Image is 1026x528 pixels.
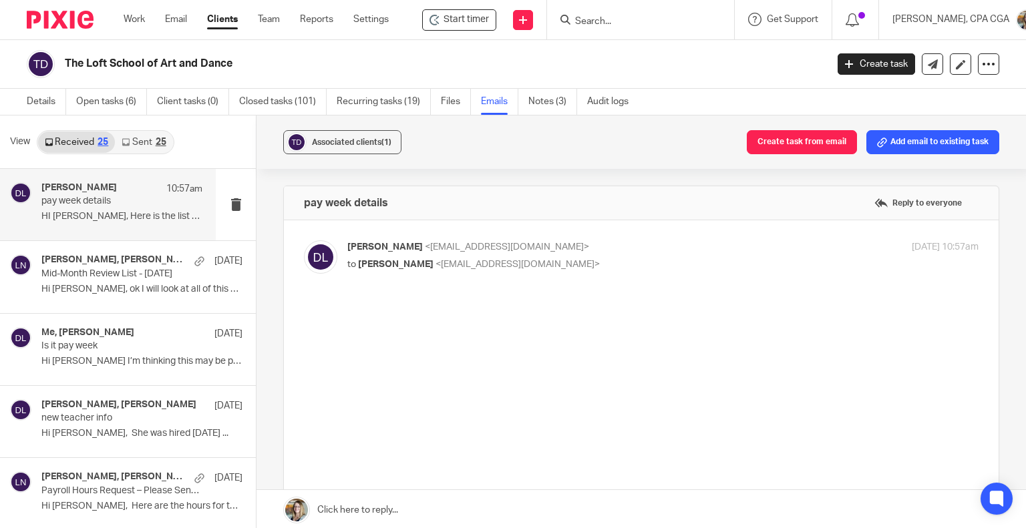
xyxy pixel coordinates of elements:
p: pay week details [41,196,170,207]
span: Get Support [767,15,818,24]
img: svg%3E [10,471,31,493]
a: Sent25 [115,131,172,153]
span: <[EMAIL_ADDRESS][DOMAIN_NAME]> [436,260,600,269]
span: [PERSON_NAME] [347,242,423,252]
a: Details [27,89,66,115]
p: [DATE] [214,254,242,268]
h4: [PERSON_NAME], [PERSON_NAME] [41,254,188,266]
h4: [PERSON_NAME], [PERSON_NAME] [41,399,196,411]
a: Notes (3) [528,89,577,115]
img: svg%3E [10,327,31,348]
div: 25 [156,138,166,147]
a: Team [258,13,280,26]
img: svg%3E [10,254,31,276]
img: svg%3E [304,240,337,274]
img: Pixie [27,11,94,29]
span: Start timer [444,13,489,27]
a: Closed tasks (101) [239,89,327,115]
button: Create task from email [747,130,857,154]
label: Reply to everyone [871,193,965,213]
button: Associated clients(1) [283,130,401,154]
p: Hi [PERSON_NAME], Here are the hours for this pay... [41,501,242,512]
a: Create task [838,53,915,75]
p: HI [PERSON_NAME], Here is the list of teachers for... [41,211,202,222]
span: to [347,260,356,269]
input: Search [574,16,694,28]
p: 10:57am [166,182,202,196]
p: [DATE] [214,471,242,485]
p: new teacher info [41,413,202,424]
p: Is it pay week [41,340,202,352]
a: Client tasks (0) [157,89,229,115]
h4: [PERSON_NAME], [PERSON_NAME] [41,471,188,483]
img: svg%3E [287,132,307,152]
img: svg%3E [10,399,31,421]
p: [DATE] [214,327,242,340]
p: Mid-Month Review List - [DATE] [41,268,202,280]
a: Email [165,13,187,26]
a: Received25 [38,131,115,153]
a: Open tasks (6) [76,89,147,115]
a: Files [441,89,471,115]
a: Work [124,13,145,26]
div: 25 [98,138,108,147]
img: svg%3E [27,50,55,78]
p: [DATE] 10:57am [912,240,979,254]
h4: [PERSON_NAME] [41,182,117,194]
p: Hi [PERSON_NAME], She was hired [DATE] ... [41,428,242,439]
span: [PERSON_NAME] [358,260,434,269]
span: View [10,135,30,149]
img: svg%3E [10,182,31,204]
span: Associated clients [312,138,391,146]
a: Emails [481,89,518,115]
div: The Loft School of Art and Dance [422,9,496,31]
span: (1) [381,138,391,146]
p: Hi [PERSON_NAME] I’m thinking this may be pay week if so... [41,356,242,367]
a: Settings [353,13,389,26]
a: Audit logs [587,89,639,115]
p: Payroll Hours Request – Please Send by 12:00pm PST [DATE] [41,485,202,497]
p: Hi [PERSON_NAME], ok I will look at all of this and get... [41,284,242,295]
p: [PERSON_NAME], CPA CGA [892,13,1009,26]
a: Recurring tasks (19) [337,89,431,115]
h4: pay week details [304,196,388,210]
p: [DATE] [214,399,242,413]
a: Reports [300,13,333,26]
h2: The Loft School of Art and Dance [65,57,667,71]
span: <[EMAIL_ADDRESS][DOMAIN_NAME]> [425,242,589,252]
a: Clients [207,13,238,26]
button: Add email to existing task [866,130,999,154]
h4: Me, [PERSON_NAME] [41,327,134,338]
